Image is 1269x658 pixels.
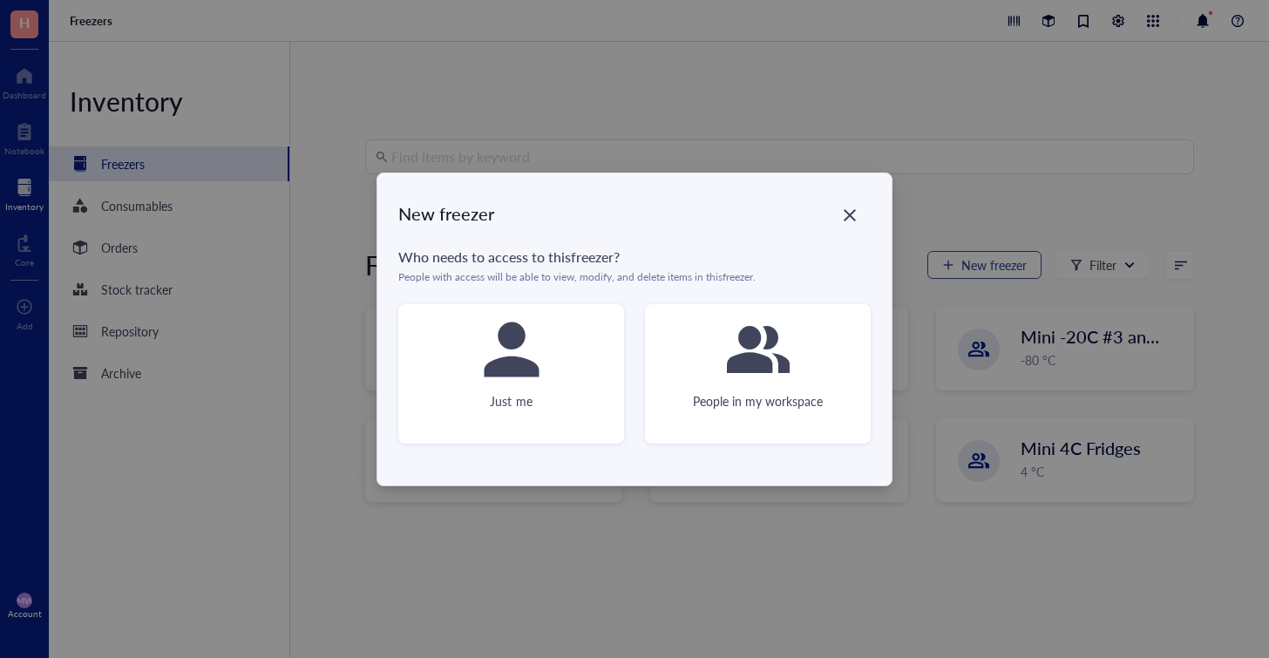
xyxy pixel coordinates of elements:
[836,205,864,226] span: Close
[398,201,871,226] div: New freezer
[398,271,871,283] div: People with access will be able to view, modify, and delete items in this freezer .
[693,391,823,410] div: People in my workspace
[836,201,864,229] button: Close
[398,247,871,268] div: Who needs to access to this freezer ?
[490,391,532,410] div: Just me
